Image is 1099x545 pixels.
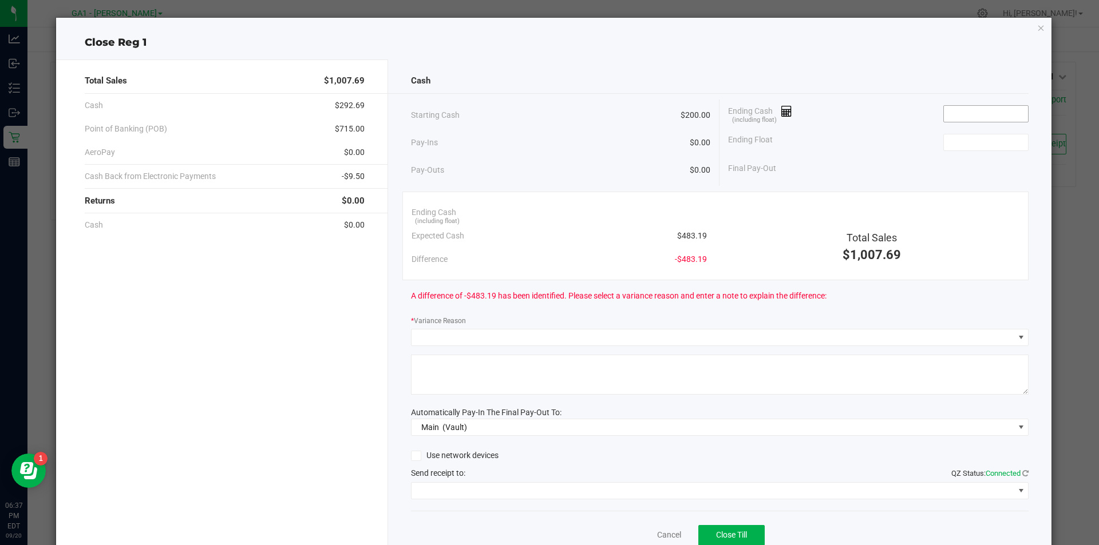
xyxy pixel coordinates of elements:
span: $0.00 [344,219,365,231]
span: QZ Status: [951,469,1029,478]
span: Ending Cash [412,206,456,218]
span: Cash Back from Electronic Payments [85,170,216,182]
span: Total Sales [847,232,897,244]
span: (Vault) [442,423,467,432]
iframe: Resource center [11,453,46,488]
span: $1,007.69 [843,248,901,262]
span: Total Sales [85,74,127,87]
span: Starting Cash [411,109,460,121]
span: $1,007.69 [324,74,365,87]
label: Variance Reason [411,316,466,326]
span: Cash [85,100,103,112]
span: Connected [986,469,1021,478]
span: $292.69 [335,100,365,112]
span: -$9.50 [342,170,365,182]
iframe: Resource center unread badge [34,452,48,466]
span: Point of Banking (POB) [85,123,167,135]
a: Cancel [657,529,681,541]
span: Main [421,423,439,432]
span: (including float) [415,217,460,226]
span: Expected Cash [412,230,464,242]
span: Pay-Outs [411,164,444,176]
span: (including float) [732,116,777,125]
label: Use network devices [411,449,499,462]
span: Cash [411,74,430,87]
span: Final Pay-Out [728,162,776,174]
span: Send receipt to: [411,468,465,478]
span: Pay-Ins [411,137,438,149]
span: $0.00 [344,146,365,158]
span: Close Till [716,530,747,539]
span: Ending Float [728,134,773,151]
span: $0.00 [342,194,365,208]
span: $0.00 [690,137,710,149]
span: Cash [85,219,103,231]
span: $483.19 [677,230,707,242]
span: Difference [412,253,448,265]
span: $0.00 [690,164,710,176]
span: AeroPay [85,146,115,158]
span: $715.00 [335,123,365,135]
span: Ending Cash [728,105,792,122]
span: -$483.19 [675,253,707,265]
span: Automatically Pay-In The Final Pay-Out To: [411,408,562,417]
div: Close Reg 1 [56,35,1052,50]
span: $200.00 [681,109,710,121]
span: A difference of -$483.19 has been identified. Please select a variance reason and enter a note to... [411,290,827,302]
div: Returns [85,189,365,213]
